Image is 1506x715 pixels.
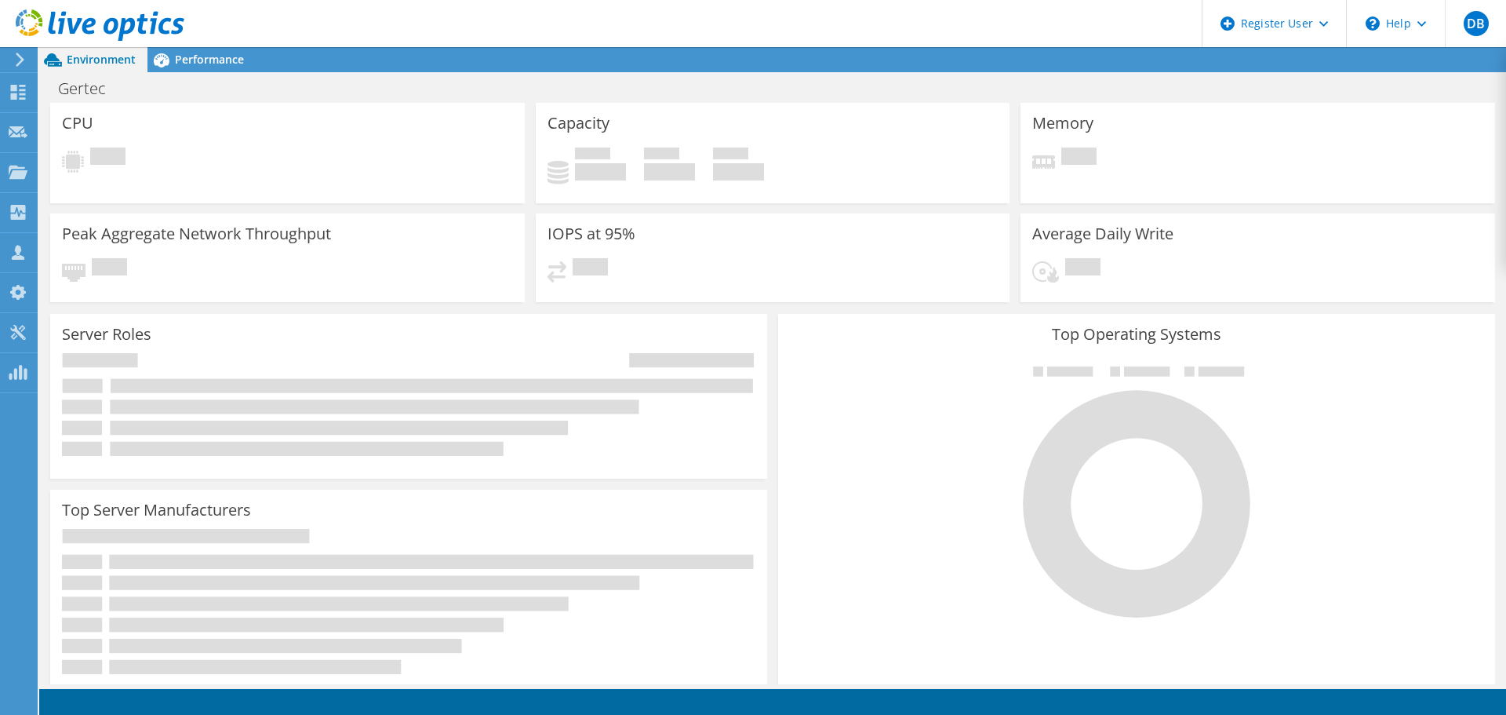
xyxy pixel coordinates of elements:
[51,80,130,97] h1: Gertec
[62,326,151,343] h3: Server Roles
[644,163,695,181] h4: 0 GiB
[1065,258,1100,279] span: Pending
[1032,225,1173,243] h3: Average Daily Write
[1032,115,1093,132] h3: Memory
[90,148,125,169] span: Pending
[62,225,331,243] h3: Peak Aggregate Network Throughput
[547,115,609,132] h3: Capacity
[67,52,136,67] span: Environment
[1366,16,1380,31] svg: \n
[1061,148,1097,169] span: Pending
[713,148,748,163] span: Total
[1464,11,1489,36] span: DB
[575,148,610,163] span: Used
[62,115,93,132] h3: CPU
[790,326,1483,343] h3: Top Operating Systems
[713,163,764,181] h4: 0 GiB
[644,148,679,163] span: Free
[92,258,127,279] span: Pending
[573,258,608,279] span: Pending
[175,52,244,67] span: Performance
[62,502,251,519] h3: Top Server Manufacturers
[547,225,635,243] h3: IOPS at 95%
[575,163,626,181] h4: 0 GiB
